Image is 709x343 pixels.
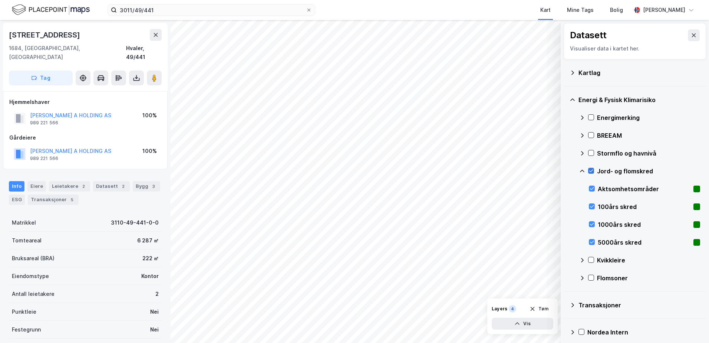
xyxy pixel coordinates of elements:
[540,6,551,14] div: Kart
[12,254,55,263] div: Bruksareal (BRA)
[12,307,36,316] div: Punktleie
[9,29,82,41] div: [STREET_ADDRESS]
[570,44,700,53] div: Visualiser data i kartet her.
[598,238,690,247] div: 5000års skred
[578,95,700,104] div: Energi & Fysisk Klimarisiko
[9,71,73,85] button: Tag
[155,290,159,298] div: 2
[28,195,79,205] div: Transaksjoner
[9,181,24,192] div: Info
[587,328,700,337] div: Nordea Intern
[610,6,623,14] div: Bolig
[598,220,690,229] div: 1000års skred
[30,156,58,161] div: 989 221 566
[643,6,685,14] div: [PERSON_NAME]
[597,256,700,265] div: Kvikkleire
[12,290,55,298] div: Antall leietakere
[567,6,594,14] div: Mine Tags
[492,318,553,330] button: Vis
[509,305,516,313] div: 4
[30,120,58,126] div: 989 221 566
[141,272,159,281] div: Kontor
[597,274,700,282] div: Flomsoner
[9,44,126,62] div: 1684, [GEOGRAPHIC_DATA], [GEOGRAPHIC_DATA]
[150,183,157,190] div: 3
[597,131,700,140] div: BREEAM
[12,272,49,281] div: Eiendomstype
[597,113,700,122] div: Energimerking
[12,218,36,227] div: Matrikkel
[137,236,159,245] div: 6 287 ㎡
[117,4,306,16] input: Søk på adresse, matrikkel, gårdeiere, leietakere eller personer
[68,196,76,203] div: 5
[12,236,42,245] div: Tomteareal
[12,325,41,334] div: Festegrunn
[570,29,607,41] div: Datasett
[133,181,160,192] div: Bygg
[142,111,157,120] div: 100%
[9,195,25,205] div: ESG
[126,44,162,62] div: Hvaler, 49/441
[525,303,553,315] button: Tøm
[80,183,87,190] div: 2
[12,3,90,16] img: logo.f888ab2527a4732fd821a326f86c7f29.svg
[9,98,161,107] div: Hjemmelshaver
[597,149,700,158] div: Stormflo og havnivå
[9,133,161,142] div: Gårdeiere
[142,254,159,263] div: 222 ㎡
[492,306,507,312] div: Layers
[49,181,90,192] div: Leietakere
[598,184,690,193] div: Aktsomhetsområder
[597,167,700,176] div: Jord- og flomskred
[150,307,159,316] div: Nei
[672,307,709,343] iframe: Chat Widget
[598,202,690,211] div: 100års skred
[578,301,700,310] div: Transaksjoner
[150,325,159,334] div: Nei
[578,68,700,77] div: Kartlag
[27,181,46,192] div: Eiere
[93,181,130,192] div: Datasett
[142,147,157,156] div: 100%
[111,218,159,227] div: 3110-49-441-0-0
[119,183,127,190] div: 2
